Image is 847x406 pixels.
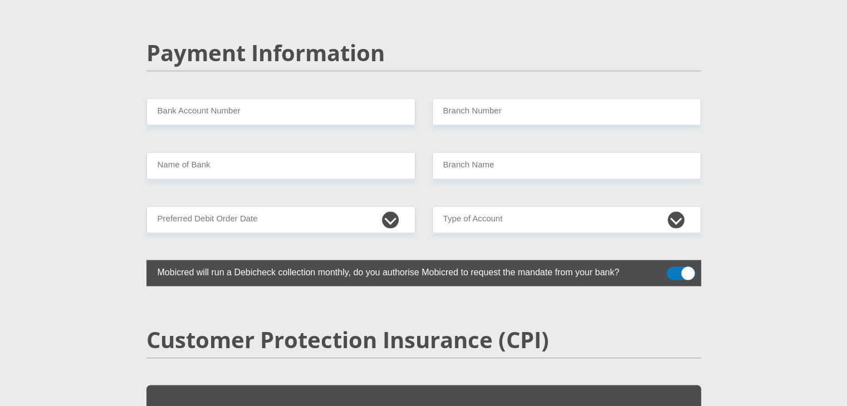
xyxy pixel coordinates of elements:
[146,326,701,353] h2: Customer Protection Insurance (CPI)
[146,39,701,66] h2: Payment Information
[146,98,415,126] input: Bank Account Number
[146,260,645,282] label: Mobicred will run a Debicheck collection monthly, do you authorise Mobicred to request the mandat...
[432,152,701,180] input: Branch Name
[432,98,701,126] input: Branch Number
[146,152,415,180] input: Name of Bank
